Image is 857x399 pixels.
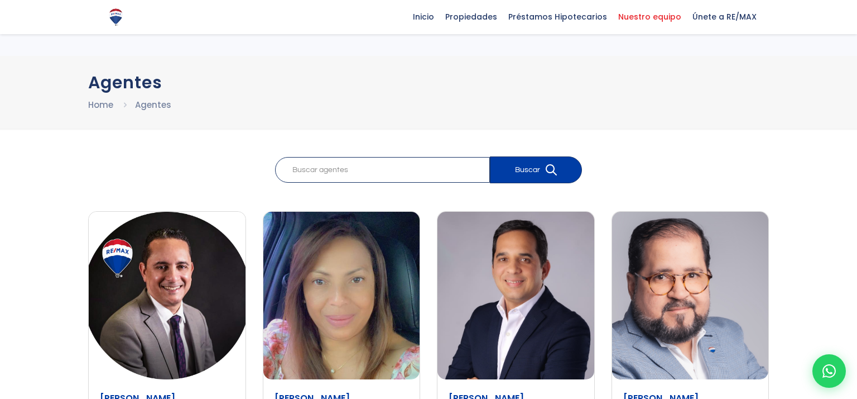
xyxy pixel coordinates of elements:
[275,157,490,183] input: Buscar agentes
[687,8,762,25] span: Únete a RE/MAX
[407,8,440,25] span: Inicio
[263,212,420,379] img: Aida Franco
[89,212,245,379] img: Abrahan Batista
[88,99,113,111] a: Home
[612,212,769,379] img: Alberto Francis
[490,156,582,183] button: Buscar
[613,8,687,25] span: Nuestro equipo
[437,212,594,379] img: Alberto Bogaert
[106,7,126,27] img: Logo de REMAX
[88,73,769,92] h1: Agentes
[135,98,171,112] li: Agentes
[440,8,503,25] span: Propiedades
[503,8,613,25] span: Préstamos Hipotecarios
